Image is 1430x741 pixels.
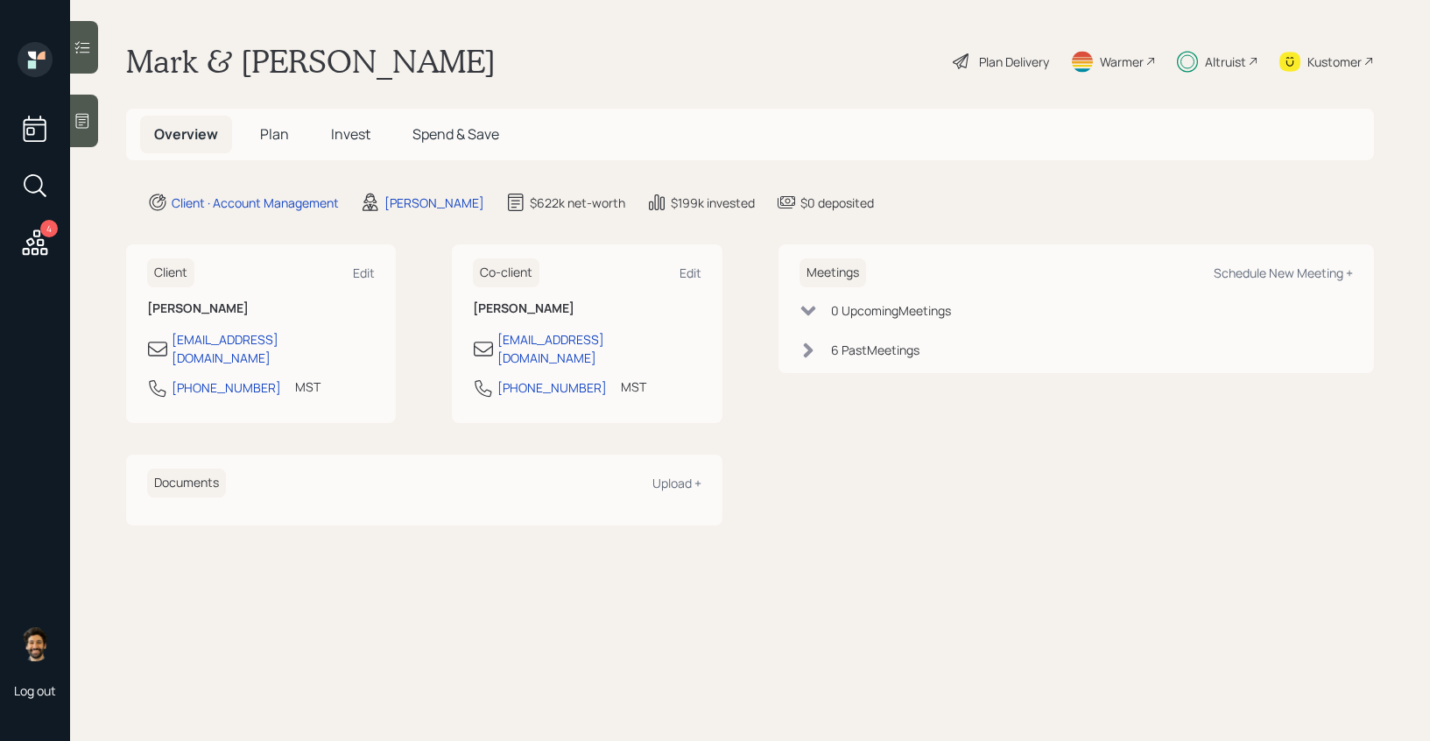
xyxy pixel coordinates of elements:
[384,194,484,212] div: [PERSON_NAME]
[260,124,289,144] span: Plan
[1307,53,1362,71] div: Kustomer
[353,265,375,281] div: Edit
[497,378,607,397] div: [PHONE_NUMBER]
[126,42,496,81] h1: Mark & [PERSON_NAME]
[172,378,281,397] div: [PHONE_NUMBER]
[530,194,625,212] div: $622k net-worth
[497,330,701,367] div: [EMAIL_ADDRESS][DOMAIN_NAME]
[172,330,375,367] div: [EMAIL_ADDRESS][DOMAIN_NAME]
[979,53,1049,71] div: Plan Delivery
[147,258,194,287] h6: Client
[831,301,951,320] div: 0 Upcoming Meeting s
[680,265,701,281] div: Edit
[331,124,370,144] span: Invest
[800,258,866,287] h6: Meetings
[154,124,218,144] span: Overview
[14,682,56,699] div: Log out
[831,341,919,359] div: 6 Past Meeting s
[18,626,53,661] img: eric-schwartz-headshot.png
[671,194,755,212] div: $199k invested
[473,258,539,287] h6: Co-client
[800,194,874,212] div: $0 deposited
[412,124,499,144] span: Spend & Save
[652,475,701,491] div: Upload +
[147,301,375,316] h6: [PERSON_NAME]
[40,220,58,237] div: 4
[473,301,701,316] h6: [PERSON_NAME]
[621,378,646,396] div: MST
[1205,53,1246,71] div: Altruist
[1214,265,1353,281] div: Schedule New Meeting +
[147,469,226,498] h6: Documents
[172,194,339,212] div: Client · Account Management
[295,378,321,396] div: MST
[1100,53,1144,71] div: Warmer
